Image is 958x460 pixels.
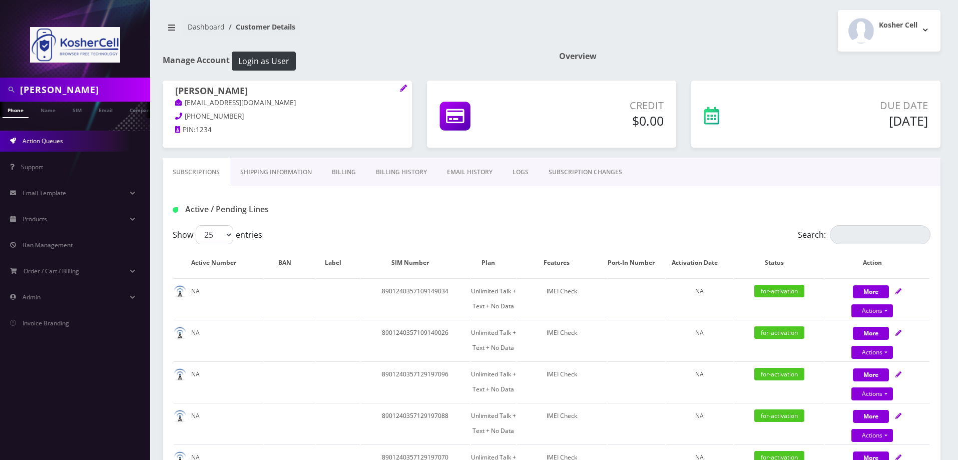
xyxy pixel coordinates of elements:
a: Phone [3,102,29,118]
a: PIN: [175,125,196,135]
td: 8901240357129197088 [361,403,470,443]
img: Active / Pending Lines [173,207,178,213]
h1: Active / Pending Lines [173,205,415,214]
td: NA [174,320,263,360]
td: 8901240357109149034 [361,278,470,319]
button: More [853,410,889,423]
a: Shipping Information [230,158,322,187]
label: Show entries [173,225,262,244]
td: Unlimited Talk + Text + No Data [471,278,516,319]
span: NA [695,287,704,295]
span: NA [695,328,704,337]
li: Customer Details [225,22,295,32]
a: Actions [851,346,893,359]
span: Products [23,215,47,223]
td: NA [174,361,263,402]
td: Unlimited Talk + Text + No Data [471,320,516,360]
div: IMEI Check [517,367,607,382]
span: Invoice Branding [23,319,69,327]
a: Subscriptions [163,158,230,187]
a: Billing [322,158,366,187]
h2: Kosher Cell [879,21,917,30]
span: Email Template [23,189,66,197]
th: Features: activate to sort column ascending [517,248,607,277]
th: BAN: activate to sort column ascending [264,248,315,277]
span: NA [695,411,704,420]
span: Action Queues [23,137,63,145]
th: Active Number: activate to sort column ascending [174,248,263,277]
a: Company [125,102,158,117]
a: Email [94,102,118,117]
td: NA [174,278,263,319]
button: Login as User [232,52,296,71]
div: IMEI Check [517,284,607,299]
button: More [853,285,889,298]
th: Plan: activate to sort column ascending [471,248,516,277]
td: 8901240357129197096 [361,361,470,402]
a: EMAIL HISTORY [437,158,503,187]
button: Kosher Cell [838,10,940,52]
img: default.png [174,368,186,381]
a: Actions [851,387,893,400]
span: Admin [23,293,41,301]
p: Due Date [783,98,928,113]
span: Support [21,163,43,171]
h1: Overview [559,52,940,61]
td: 8901240357109149026 [361,320,470,360]
span: for-activation [754,285,804,297]
a: SUBSCRIPTION CHANGES [539,158,632,187]
h5: $0.00 [539,113,664,128]
input: Search in Company [20,80,148,99]
span: NA [695,370,704,378]
img: KosherCell [30,27,120,63]
select: Showentries [196,225,233,244]
a: LOGS [503,158,539,187]
label: Search: [798,225,930,244]
span: Ban Management [23,241,73,249]
div: IMEI Check [517,408,607,423]
button: More [853,368,889,381]
th: Port-In Number: activate to sort column ascending [608,248,665,277]
span: for-activation [754,409,804,422]
span: [PHONE_NUMBER] [185,112,244,121]
td: NA [174,403,263,443]
a: Billing History [366,158,437,187]
a: Login as User [230,55,296,66]
td: Unlimited Talk + Text + No Data [471,403,516,443]
th: SIM Number: activate to sort column ascending [361,248,470,277]
span: Order / Cart / Billing [24,267,79,275]
div: IMEI Check [517,325,607,340]
button: More [853,327,889,340]
td: Unlimited Talk + Text + No Data [471,361,516,402]
a: Actions [851,304,893,317]
span: for-activation [754,368,804,380]
h1: [PERSON_NAME] [175,86,399,98]
h1: Manage Account [163,52,544,71]
a: Name [36,102,61,117]
span: 1234 [196,125,212,134]
th: Action: activate to sort column ascending [825,248,929,277]
input: Search: [830,225,930,244]
img: default.png [174,327,186,339]
nav: breadcrumb [163,17,544,45]
img: default.png [174,285,186,298]
p: Credit [539,98,664,113]
a: Dashboard [188,22,225,32]
img: default.png [174,410,186,422]
span: for-activation [754,326,804,339]
a: SIM [68,102,87,117]
h5: [DATE] [783,113,928,128]
a: Actions [851,429,893,442]
th: Status: activate to sort column ascending [734,248,824,277]
th: Activation Date: activate to sort column ascending [666,248,733,277]
th: Label: activate to sort column ascending [316,248,360,277]
a: [EMAIL_ADDRESS][DOMAIN_NAME] [175,98,296,108]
